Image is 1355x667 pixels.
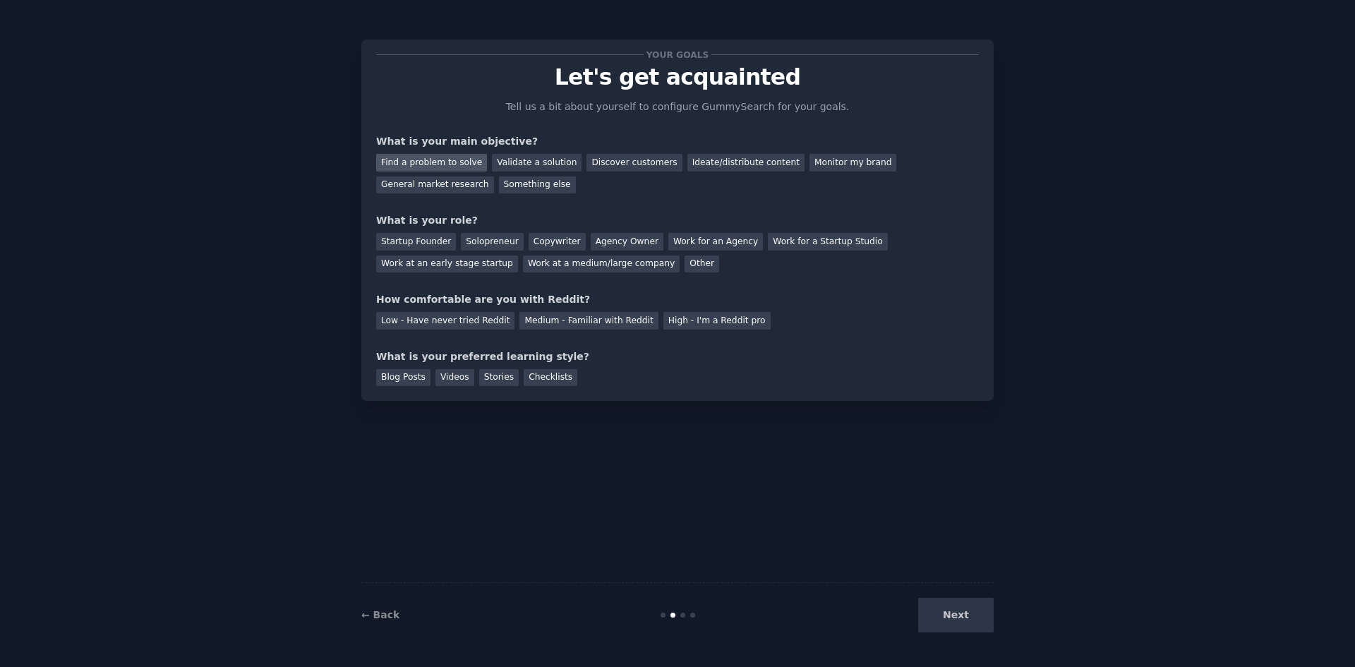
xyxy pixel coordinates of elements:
div: Solopreneur [461,233,523,251]
div: Copywriter [529,233,586,251]
div: Agency Owner [591,233,663,251]
div: Videos [435,369,474,387]
div: Work for a Startup Studio [768,233,887,251]
div: Ideate/distribute content [687,154,805,172]
div: Discover customers [586,154,682,172]
div: High - I'm a Reddit pro [663,312,771,330]
span: Your goals [644,47,711,62]
div: Work at an early stage startup [376,256,518,273]
div: What is your main objective? [376,134,979,149]
div: General market research [376,176,494,194]
div: Monitor my brand [809,154,896,172]
div: Checklists [524,369,577,387]
div: Low - Have never tried Reddit [376,312,514,330]
p: Let's get acquainted [376,65,979,90]
div: Startup Founder [376,233,456,251]
div: Validate a solution [492,154,582,172]
div: Work at a medium/large company [523,256,680,273]
a: ← Back [361,609,399,620]
div: What is your preferred learning style? [376,349,979,364]
div: Something else [499,176,576,194]
div: How comfortable are you with Reddit? [376,292,979,307]
div: Find a problem to solve [376,154,487,172]
p: Tell us a bit about yourself to configure GummySearch for your goals. [500,100,855,114]
div: Work for an Agency [668,233,763,251]
div: Other [685,256,719,273]
div: Medium - Familiar with Reddit [519,312,658,330]
div: Stories [479,369,519,387]
div: What is your role? [376,213,979,228]
div: Blog Posts [376,369,430,387]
